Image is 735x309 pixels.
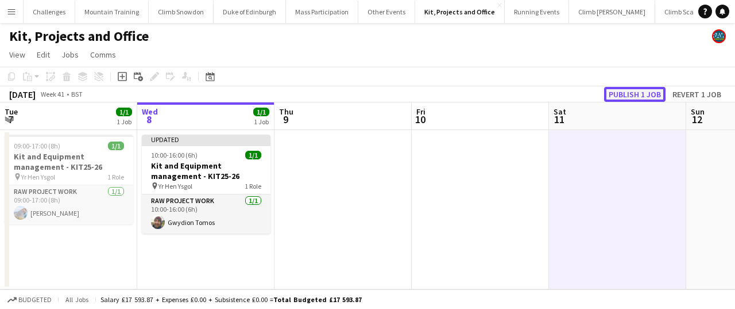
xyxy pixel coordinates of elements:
[691,106,705,117] span: Sun
[245,151,261,159] span: 1/1
[5,106,18,117] span: Tue
[277,113,293,126] span: 9
[140,113,158,126] span: 8
[116,108,132,116] span: 1/1
[86,47,121,62] a: Comms
[689,113,705,126] span: 12
[245,182,261,190] span: 1 Role
[100,295,362,304] div: Salary £17 593.87 + Expenses £0.00 + Subsistence £0.00 =
[61,49,79,60] span: Jobs
[286,1,358,23] button: Mass Participation
[254,117,269,126] div: 1 Job
[415,1,505,23] button: Kit, Projects and Office
[552,113,566,126] span: 11
[107,173,124,181] span: 1 Role
[108,142,124,150] span: 1/1
[117,117,131,126] div: 1 Job
[415,113,425,126] span: 10
[214,1,286,23] button: Duke of Edinburgh
[5,47,30,62] a: View
[90,49,116,60] span: Comms
[9,28,149,45] h1: Kit, Projects and Office
[142,135,270,144] div: Updated
[554,106,566,117] span: Sat
[142,194,270,234] app-card-role: RAW project work1/110:00-16:00 (6h)Gwydion Tomos
[5,151,133,172] h3: Kit and Equipment management - KIT25-26
[712,29,726,43] app-user-avatar: Staff RAW Adventures
[569,1,655,23] button: Climb [PERSON_NAME]
[142,106,158,117] span: Wed
[57,47,83,62] a: Jobs
[75,1,149,23] button: Mountain Training
[273,295,362,304] span: Total Budgeted £17 593.87
[32,47,55,62] a: Edit
[416,106,425,117] span: Fri
[3,113,18,126] span: 7
[6,293,53,306] button: Budgeted
[668,87,726,102] button: Revert 1 job
[151,151,198,159] span: 10:00-16:00 (6h)
[9,49,25,60] span: View
[37,49,50,60] span: Edit
[38,90,67,98] span: Week 41
[604,87,666,102] button: Publish 1 job
[655,1,725,23] button: Climb Scafell Pike
[142,135,270,234] app-job-card: Updated10:00-16:00 (6h)1/1Kit and Equipment management - KIT25-26 Yr Hen Ysgol1 RoleRAW project w...
[158,182,192,190] span: Yr Hen Ysgol
[71,90,83,98] div: BST
[5,185,133,224] app-card-role: RAW project work1/109:00-17:00 (8h)[PERSON_NAME]
[142,161,270,181] h3: Kit and Equipment management - KIT25-26
[63,295,91,304] span: All jobs
[18,296,52,304] span: Budgeted
[149,1,214,23] button: Climb Snowdon
[253,108,269,116] span: 1/1
[358,1,415,23] button: Other Events
[279,106,293,117] span: Thu
[24,1,75,23] button: Challenges
[9,89,36,100] div: [DATE]
[21,173,55,181] span: Yr Hen Ysgol
[5,135,133,224] app-job-card: 09:00-17:00 (8h)1/1Kit and Equipment management - KIT25-26 Yr Hen Ysgol1 RoleRAW project work1/10...
[14,142,60,150] span: 09:00-17:00 (8h)
[505,1,569,23] button: Running Events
